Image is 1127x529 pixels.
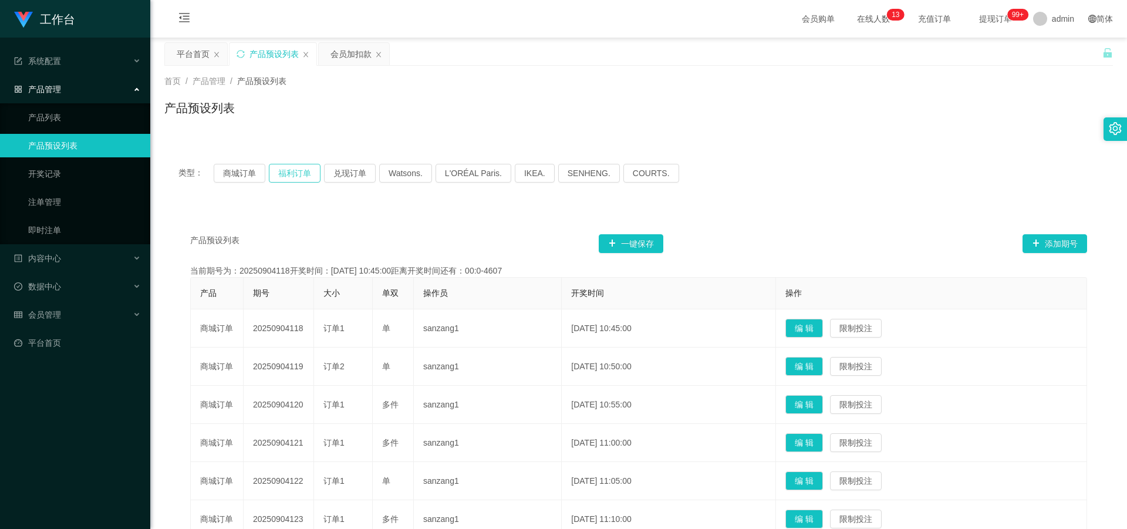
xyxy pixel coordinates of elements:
span: 多件 [382,438,399,447]
span: 订单1 [323,400,345,409]
a: 图标: dashboard平台首页 [14,331,141,355]
div: 当前期号为：20250904118开奖时间：[DATE] 10:45:00距离开奖时间还有：00:0-4607 [190,265,1087,277]
button: 编 辑 [785,510,823,528]
span: 产品 [200,288,217,298]
h1: 工作台 [40,1,75,38]
span: 大小 [323,288,340,298]
span: 订单2 [323,362,345,371]
span: 产品预设列表 [237,76,286,86]
div: 会员加扣款 [330,43,372,65]
i: 图标: global [1088,15,1096,23]
td: [DATE] 10:45:00 [562,309,776,348]
button: 编 辑 [785,357,823,376]
button: 编 辑 [785,319,823,338]
i: 图标: unlock [1102,48,1113,58]
button: 图标: plus一键保存 [599,234,663,253]
button: 商城订单 [214,164,265,183]
img: logo.9652507e.png [14,12,33,28]
span: 操作员 [423,288,448,298]
button: COURTS. [623,164,679,183]
i: 图标: profile [14,254,22,262]
td: 20250904121 [244,424,314,462]
sup: 13 [887,9,904,21]
span: 产品预设列表 [190,234,239,253]
i: 图标: close [213,51,220,58]
a: 产品列表 [28,106,141,129]
i: 图标: close [302,51,309,58]
i: 图标: table [14,311,22,319]
span: 首页 [164,76,181,86]
td: [DATE] 10:50:00 [562,348,776,386]
div: 平台首页 [177,43,210,65]
div: 产品预设列表 [249,43,299,65]
i: 图标: appstore-o [14,85,22,93]
td: [DATE] 10:55:00 [562,386,776,424]
button: 编 辑 [785,395,823,414]
a: 工作台 [14,14,75,23]
td: sanzang1 [414,386,562,424]
span: 订单1 [323,514,345,524]
span: 内容中心 [14,254,61,263]
span: 产品管理 [14,85,61,94]
td: 20250904118 [244,309,314,348]
i: 图标: setting [1109,122,1122,135]
button: Watsons. [379,164,432,183]
button: 编 辑 [785,471,823,490]
a: 开奖记录 [28,162,141,186]
td: 商城订单 [191,386,244,424]
td: sanzang1 [414,462,562,500]
span: 订单1 [323,324,345,333]
span: 产品管理 [193,76,225,86]
span: / [230,76,232,86]
td: [DATE] 11:00:00 [562,424,776,462]
span: 操作 [785,288,802,298]
td: 商城订单 [191,462,244,500]
a: 产品预设列表 [28,134,141,157]
span: 期号 [253,288,269,298]
button: IKEA. [515,164,555,183]
span: / [185,76,188,86]
td: 20250904119 [244,348,314,386]
span: 单双 [382,288,399,298]
sup: 1067 [1007,9,1028,21]
p: 1 [892,9,896,21]
td: sanzang1 [414,348,562,386]
span: 订单1 [323,438,345,447]
button: 限制投注 [830,319,882,338]
span: 订单1 [323,476,345,486]
i: 图标: sync [237,50,245,58]
td: sanzang1 [414,309,562,348]
span: 开奖时间 [571,288,604,298]
button: L'ORÉAL Paris. [436,164,511,183]
button: 限制投注 [830,357,882,376]
span: 系统配置 [14,56,61,66]
a: 即时注单 [28,218,141,242]
i: 图标: close [375,51,382,58]
span: 提现订单 [973,15,1018,23]
td: 20250904122 [244,462,314,500]
td: [DATE] 11:05:00 [562,462,776,500]
button: 编 辑 [785,433,823,452]
button: 限制投注 [830,433,882,452]
td: 20250904120 [244,386,314,424]
span: 单 [382,476,390,486]
td: 商城订单 [191,424,244,462]
span: 会员管理 [14,310,61,319]
button: 福利订单 [269,164,320,183]
button: SENHENG. [558,164,620,183]
button: 限制投注 [830,471,882,490]
a: 注单管理 [28,190,141,214]
td: sanzang1 [414,424,562,462]
span: 充值订单 [912,15,957,23]
i: 图标: menu-fold [164,1,204,38]
i: 图标: check-circle-o [14,282,22,291]
i: 图标: form [14,57,22,65]
span: 在线人数 [851,15,896,23]
td: 商城订单 [191,348,244,386]
span: 单 [382,362,390,371]
span: 多件 [382,514,399,524]
button: 图标: plus添加期号 [1023,234,1087,253]
button: 限制投注 [830,510,882,528]
h1: 产品预设列表 [164,99,235,117]
td: 商城订单 [191,309,244,348]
